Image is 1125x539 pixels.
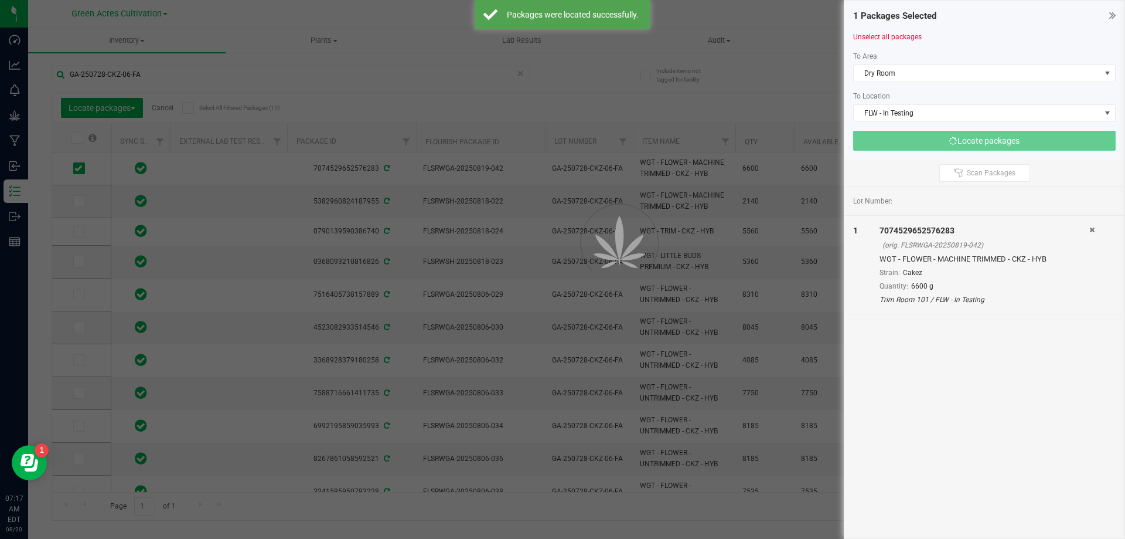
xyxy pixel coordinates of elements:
[504,9,642,21] div: Packages were located successfully.
[882,240,1089,250] div: (orig. FLSRWGA-20250819-042)
[854,65,1100,82] span: Dry Room
[911,282,933,290] span: 6600 g
[879,253,1089,265] div: WGT - FLOWER - MACHINE TRIMMED - CKZ - HYB
[853,52,877,60] span: To Area
[35,443,49,457] iframe: Resource center unread badge
[854,105,1100,121] span: FLW - In Testing
[853,196,892,206] span: Lot Number:
[939,164,1030,182] button: Scan Packages
[879,269,900,277] span: Strain:
[853,92,890,100] span: To Location
[879,282,908,290] span: Quantity:
[853,226,858,235] span: 1
[12,445,47,480] iframe: Resource center
[853,131,1116,151] button: Locate packages
[903,269,922,277] span: Cakez
[879,294,1089,305] div: Trim Room 101 / FLW - In Testing
[967,168,1015,178] span: Scan Packages
[853,33,922,41] a: Unselect all packages
[879,225,1089,237] div: 7074529652576283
